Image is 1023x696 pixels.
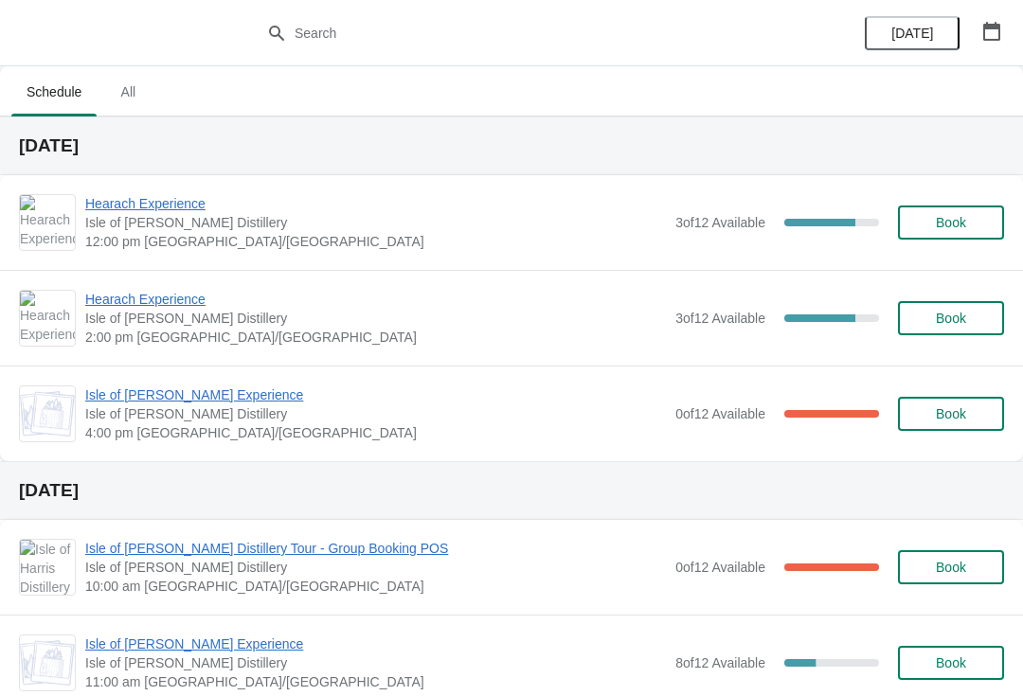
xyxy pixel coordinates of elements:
span: Book [936,311,966,326]
span: Book [936,406,966,421]
span: Schedule [11,75,97,109]
span: Hearach Experience [85,290,666,309]
span: Book [936,655,966,670]
span: 10:00 am [GEOGRAPHIC_DATA]/[GEOGRAPHIC_DATA] [85,577,666,596]
button: Book [898,301,1004,335]
span: Isle of [PERSON_NAME] Distillery [85,213,666,232]
span: Book [936,560,966,575]
span: 3 of 12 Available [675,311,765,326]
span: 0 of 12 Available [675,560,765,575]
span: [DATE] [891,26,933,41]
img: Isle of Harris Gin Experience | Isle of Harris Distillery | 4:00 pm Europe/London [20,391,75,437]
img: Isle of Harris Gin Experience | Isle of Harris Distillery | 11:00 am Europe/London [20,640,75,686]
span: 3 of 12 Available [675,215,765,230]
img: Hearach Experience | Isle of Harris Distillery | 12:00 pm Europe/London [20,195,75,250]
span: 2:00 pm [GEOGRAPHIC_DATA]/[GEOGRAPHIC_DATA] [85,328,666,347]
span: 12:00 pm [GEOGRAPHIC_DATA]/[GEOGRAPHIC_DATA] [85,232,666,251]
button: Book [898,646,1004,680]
input: Search [294,16,767,50]
span: Isle of [PERSON_NAME] Experience [85,385,666,404]
span: Isle of [PERSON_NAME] Distillery [85,558,666,577]
span: All [104,75,152,109]
span: Book [936,215,966,230]
span: Isle of [PERSON_NAME] Distillery Tour - Group Booking POS [85,539,666,558]
span: 0 of 12 Available [675,406,765,421]
img: Isle of Harris Distillery Tour - Group Booking POS | Isle of Harris Distillery | 10:00 am Europe/... [20,540,75,595]
span: 4:00 pm [GEOGRAPHIC_DATA]/[GEOGRAPHIC_DATA] [85,423,666,442]
span: Isle of [PERSON_NAME] Distillery [85,309,666,328]
button: Book [898,397,1004,431]
span: Isle of [PERSON_NAME] Distillery [85,404,666,423]
h2: [DATE] [19,136,1004,155]
button: Book [898,550,1004,584]
span: Hearach Experience [85,194,666,213]
span: 8 of 12 Available [675,655,765,670]
img: Hearach Experience | Isle of Harris Distillery | 2:00 pm Europe/London [20,291,75,346]
span: 11:00 am [GEOGRAPHIC_DATA]/[GEOGRAPHIC_DATA] [85,672,666,691]
button: [DATE] [865,16,960,50]
button: Book [898,205,1004,240]
span: Isle of [PERSON_NAME] Experience [85,634,666,653]
h2: [DATE] [19,481,1004,500]
span: Isle of [PERSON_NAME] Distillery [85,653,666,672]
